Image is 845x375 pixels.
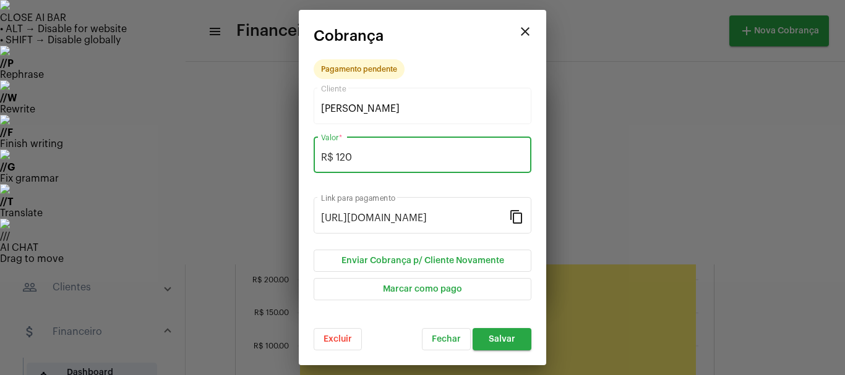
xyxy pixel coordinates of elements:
[341,256,504,265] span: Enviar Cobrança p/ Cliente Novamente
[422,328,471,350] button: Fechar
[324,335,352,343] span: Excluir
[314,278,531,300] button: Marcar como pago
[473,328,531,350] button: Salvar
[314,328,362,350] button: Excluir
[489,335,515,343] span: Salvar
[432,335,461,343] span: Fechar
[383,285,462,293] span: Marcar como pago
